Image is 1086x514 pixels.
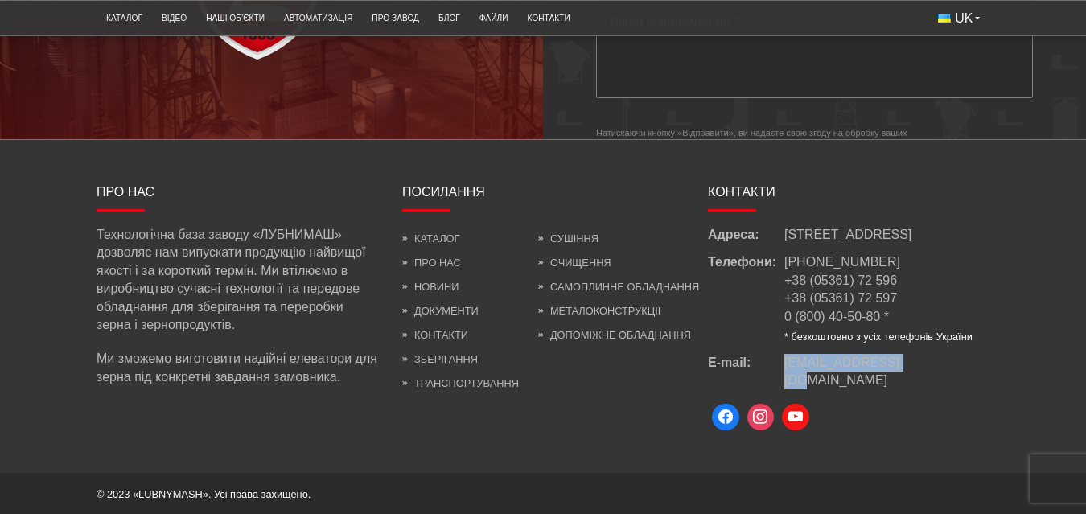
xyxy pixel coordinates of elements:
a: Автоматизація [274,5,362,31]
a: Facebook [708,400,743,435]
small: Натискаючи кнопку «Відправити», ви надаєте свою згоду на обробку ваших персональних даних співроб... [596,127,918,187]
a: Про нас [402,257,461,269]
span: E-mail: [708,354,784,390]
span: UK [955,10,973,27]
a: [EMAIL_ADDRESS][DOMAIN_NAME] [784,354,989,390]
a: Про завод [362,5,429,31]
a: Контакти [402,329,468,341]
a: Очищення [538,257,611,269]
a: Каталог [97,5,152,31]
span: [EMAIL_ADDRESS][DOMAIN_NAME] [784,356,899,387]
p: Технологічна база заводу «ЛУБНИМАШ» дозволяє нам випускати продукцію найвищої якості і за коротки... [97,226,378,334]
a: Транспортування [402,377,519,389]
span: Посилання [402,185,485,199]
a: Документи [402,305,479,317]
a: +38 (05361) 72 596 [784,273,897,287]
span: Телефони: [708,253,784,343]
a: 0 (800) 40-50-80 * [784,310,889,323]
a: Зберігання [402,353,478,365]
a: Новини [402,281,459,293]
a: Металоконструкції [538,305,660,317]
img: Українська [938,14,951,23]
a: Допоміжне обладнання [538,329,691,341]
a: Наші об’єкти [196,5,274,31]
a: +38 (05361) 72 597 [784,291,897,305]
span: [STREET_ADDRESS] [784,226,911,244]
a: Youtube [778,400,813,435]
p: Ми зможемо виготовити надійні елеватори для зерна під конкретні завдання замовника. [97,350,378,386]
a: [PHONE_NUMBER] [784,255,900,269]
span: © 2023 «LUBNYMASH». Усі права захищено. [97,488,311,500]
span: Про нас [97,185,154,199]
li: * безкоштовно з усіх телефонів України [784,330,973,344]
a: Відео [152,5,196,31]
span: Контакти [708,185,775,199]
a: Самоплинне обладнання [538,281,699,293]
a: Контакти [517,5,579,31]
a: Блог [429,5,470,31]
button: UK [928,5,989,32]
a: Instagram [743,400,779,435]
span: Адреса: [708,226,784,244]
a: Сушіння [538,232,599,245]
a: Файли [470,5,518,31]
a: Каталог [402,232,459,245]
